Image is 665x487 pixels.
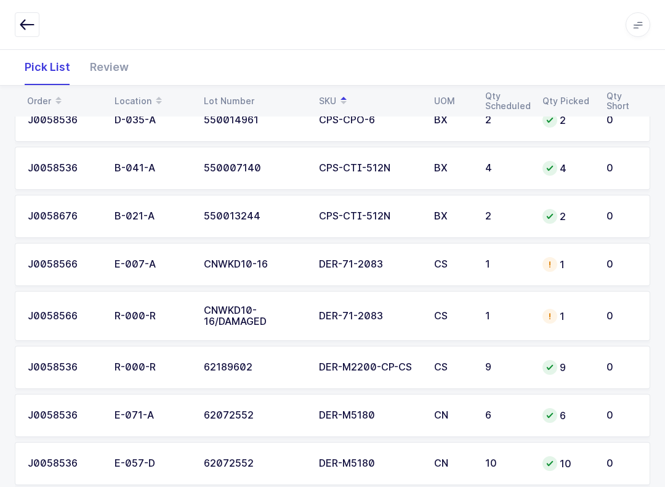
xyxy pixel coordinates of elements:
[28,259,100,270] div: J0058566
[204,96,304,106] div: Lot Number
[607,458,637,469] div: 0
[485,211,528,222] div: 2
[542,309,592,324] div: 1
[434,458,470,469] div: CN
[319,115,419,126] div: CPS-CPO-6
[115,259,189,270] div: E-007-A
[115,311,189,322] div: R-000-R
[204,362,304,373] div: 62189602
[607,115,637,126] div: 0
[542,408,592,423] div: 6
[115,458,189,469] div: E-057-D
[434,163,470,174] div: BX
[485,410,528,421] div: 6
[434,362,470,373] div: CS
[204,115,304,126] div: 550014961
[542,456,592,471] div: 10
[607,410,637,421] div: 0
[485,115,528,126] div: 2
[28,410,100,421] div: J0058536
[15,49,80,85] div: Pick List
[542,360,592,375] div: 9
[28,362,100,373] div: J0058536
[115,410,189,421] div: E-071-A
[434,96,470,106] div: UOM
[319,311,419,322] div: DER-71-2083
[434,410,470,421] div: CN
[485,458,528,469] div: 10
[204,458,304,469] div: 62072552
[28,458,100,469] div: J0058536
[319,163,419,174] div: CPS-CTI-512N
[204,259,304,270] div: CNWKD10-16
[607,362,637,373] div: 0
[542,209,592,224] div: 2
[115,91,189,112] div: Location
[607,91,638,111] div: Qty Short
[319,362,419,373] div: DER-M2200-CP-CS
[319,91,419,112] div: SKU
[27,91,100,112] div: Order
[485,91,528,111] div: Qty Scheduled
[434,259,470,270] div: CS
[485,259,528,270] div: 1
[542,113,592,128] div: 2
[319,410,419,421] div: DER-M5180
[319,259,419,270] div: DER-71-2083
[607,259,637,270] div: 0
[485,362,528,373] div: 9
[434,211,470,222] div: BX
[485,311,528,322] div: 1
[434,311,470,322] div: CS
[434,115,470,126] div: BX
[542,257,592,272] div: 1
[319,458,419,469] div: DER-M5180
[115,211,189,222] div: B-021-A
[607,311,637,322] div: 0
[204,305,304,327] div: CNWKD10-16/DAMAGED
[485,163,528,174] div: 4
[80,49,139,85] div: Review
[115,362,189,373] div: R-000-R
[28,115,100,126] div: J0058536
[607,163,637,174] div: 0
[28,211,100,222] div: J0058676
[28,163,100,174] div: J0058536
[204,163,304,174] div: 550007140
[115,115,189,126] div: D-035-A
[319,211,419,222] div: CPS-CTI-512N
[542,161,592,176] div: 4
[204,211,304,222] div: 550013244
[542,96,592,106] div: Qty Picked
[115,163,189,174] div: B-041-A
[28,311,100,322] div: J0058566
[607,211,637,222] div: 0
[204,410,304,421] div: 62072552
